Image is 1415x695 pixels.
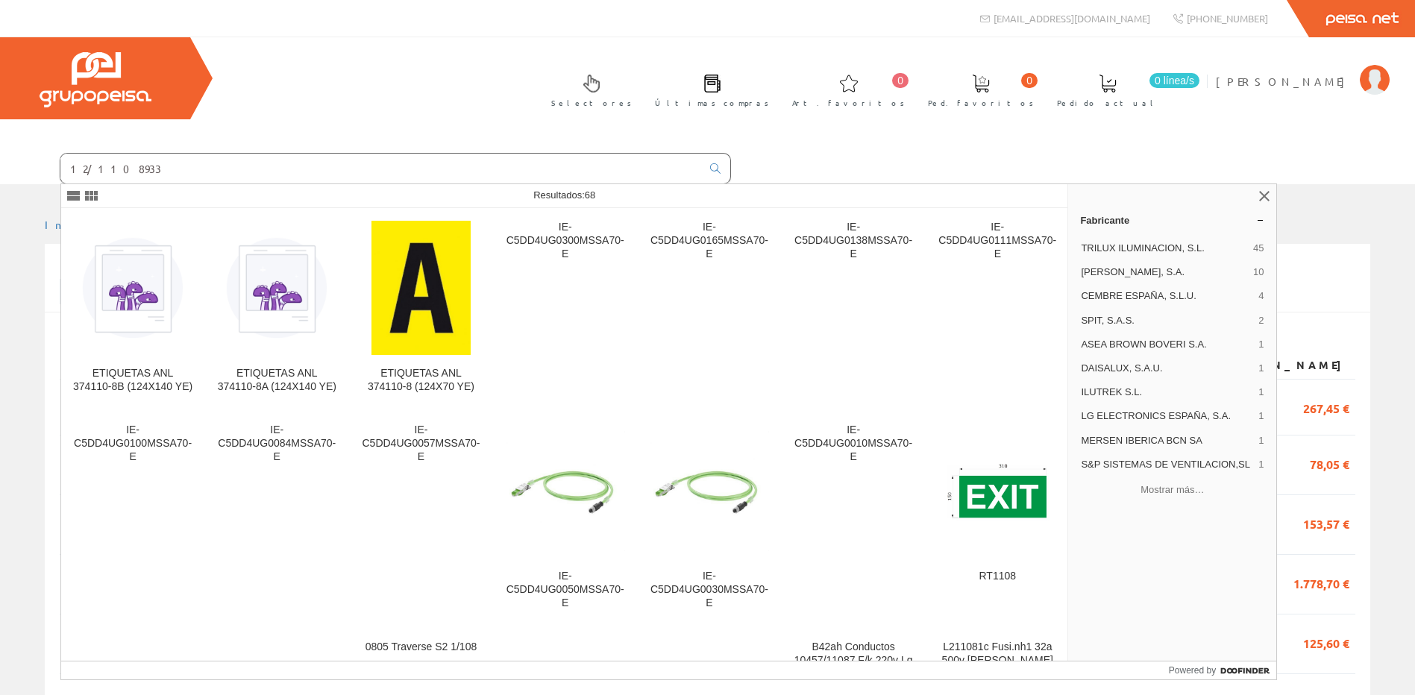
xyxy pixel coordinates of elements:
[60,279,865,304] input: Introduzca parte o toda la referencia1, referencia2, número, fecha(dd/mm/yy) o rango de fechas(dd...
[61,209,204,411] a: ETIQUETAS ANL 374110-8B (124X140 YE) ETIQUETAS ANL 374110-8B (124X140 YE)
[349,412,492,627] a: IE-C5DD4UG0057MSSA70-E
[506,431,625,550] img: IE-C5DD4UG0050MSSA70-E
[536,62,639,116] a: Selectores
[1216,62,1390,76] a: [PERSON_NAME]
[794,221,913,261] div: IE-C5DD4UG0138MSSA70-E
[1253,242,1264,255] span: 45
[1253,265,1264,279] span: 10
[1068,208,1276,232] a: Fabricante
[1258,409,1264,423] span: 1
[655,95,769,110] span: Últimas compras
[794,424,913,464] div: IE-C5DD4UG0010MSSA70-E
[73,367,192,394] div: ETIQUETAS ANL 374110-8B (124X140 YE)
[1057,95,1158,110] span: Pedido actual
[1169,661,1277,679] a: Powered by
[73,424,192,464] div: IE-C5DD4UG0100MSSA70-E
[1081,434,1252,447] span: MERSEN IBERICA BCN SA
[1081,338,1252,351] span: ASEA BROWN BOVERI S.A.
[794,641,913,667] div: B42ah Conductos 10457/11087 F/k 220v Lg
[1169,664,1216,677] span: Powered by
[1081,409,1252,423] span: LG ELECTRONICS ESPAÑA, S.A.
[533,189,595,201] span: Resultados:
[1081,242,1247,255] span: TRILUX ILUMINACION, S.L.
[361,641,480,654] div: 0805 Traverse S2 1/108
[1258,289,1264,303] span: 4
[1258,458,1264,471] span: 1
[1081,289,1252,303] span: CEMBRE ESPAÑA, S.L.U.
[938,570,1057,583] div: RT1108
[585,189,595,201] span: 68
[1303,629,1349,655] span: 125,60 €
[60,154,701,183] input: Buscar ...
[371,221,470,355] img: ETIQUETAS ANL 374110-8 (124X70 YE)
[45,218,108,231] a: Inicio
[638,412,781,627] a: IE-C5DD4UG0030MSSA70-E IE-C5DD4UG0030MSSA70-E
[640,62,776,116] a: Últimas compras
[205,412,348,627] a: IE-C5DD4UG0084MSSA70-E
[892,73,909,88] span: 0
[792,95,905,110] span: Art. favoritos
[506,570,625,610] div: IE-C5DD4UG0050MSSA70-E
[650,221,769,261] div: IE-C5DD4UG0165MSSA70-E
[40,52,151,107] img: Grupo Peisa
[1081,458,1252,471] span: S&P SISTEMAS DE VENTILACION,SL
[1258,338,1264,351] span: 1
[1258,362,1264,375] span: 1
[1293,570,1349,595] span: 1.778,70 €
[60,260,272,278] span: Listado mis albaranes
[1081,314,1252,327] span: SPIT, S.A.S.
[205,209,348,411] a: ETIQUETAS ANL 374110-8A (124X140 YE) ETIQUETAS ANL 374110-8A (124X140 YE)
[1081,362,1252,375] span: DAISALUX, S.A.U.
[1310,450,1349,476] span: 78,05 €
[650,570,769,610] div: IE-C5DD4UG0030MSSA70-E
[1258,386,1264,399] span: 1
[1303,394,1349,420] span: 267,45 €
[349,209,492,411] a: ETIQUETAS ANL 374110-8 (124X70 YE) ETIQUETAS ANL 374110-8 (124X70 YE)
[1258,434,1264,447] span: 1
[217,367,336,394] div: ETIQUETAS ANL 374110-8A (124X140 YE)
[638,209,781,411] a: IE-C5DD4UG0165MSSA70-E
[217,424,336,464] div: IE-C5DD4UG0084MSSA70-E
[73,228,192,347] img: ETIQUETAS ANL 374110-8B (124X140 YE)
[994,12,1150,25] span: [EMAIL_ADDRESS][DOMAIN_NAME]
[60,352,185,379] th: Número
[361,367,480,394] div: ETIQUETAS ANL 374110-8 (124X70 YE)
[938,221,1057,261] div: IE-C5DD4UG0111MSSA70-E
[938,441,1057,541] img: RT1108
[926,412,1069,627] a: RT1108 RT1108
[782,209,925,411] a: IE-C5DD4UG0138MSSA70-E
[551,95,632,110] span: Selectores
[1081,386,1252,399] span: ILUTREK S.L.
[926,209,1069,411] a: IE-C5DD4UG0111MSSA70-E
[217,228,336,347] img: ETIQUETAS ANL 374110-8A (124X140 YE)
[361,424,480,464] div: IE-C5DD4UG0057MSSA70-E
[782,412,925,627] a: IE-C5DD4UG0010MSSA70-E
[650,431,769,550] img: IE-C5DD4UG0030MSSA70-E
[506,221,625,261] div: IE-C5DD4UG0300MSSA70-E
[938,641,1057,681] div: L211081c Fusi.nh1 32a 500v [PERSON_NAME](3)
[1081,265,1247,279] span: [PERSON_NAME], S.A.
[1074,478,1270,503] button: Mostrar más…
[928,95,1034,110] span: Ped. favoritos
[1216,74,1352,89] span: [PERSON_NAME]
[494,412,637,627] a: IE-C5DD4UG0050MSSA70-E IE-C5DD4UG0050MSSA70-E
[1303,510,1349,535] span: 153,57 €
[60,326,190,348] label: Mostrar
[61,412,204,627] a: IE-C5DD4UG0100MSSA70-E
[60,326,1355,352] div: de 135
[494,209,637,411] a: IE-C5DD4UG0300MSSA70-E
[1187,12,1268,25] span: [PHONE_NUMBER]
[1021,73,1038,88] span: 0
[1258,314,1264,327] span: 2
[1149,73,1199,88] span: 0 línea/s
